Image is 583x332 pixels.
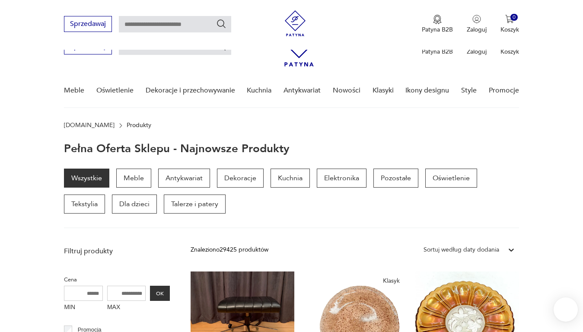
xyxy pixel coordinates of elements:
p: Zaloguj [467,26,487,34]
button: Zaloguj [467,15,487,34]
a: Kuchnia [271,169,310,188]
a: Oświetlenie [96,74,134,107]
h1: Pełna oferta sklepu - najnowsze produkty [64,143,290,155]
p: Zaloguj [467,48,487,56]
a: Dekoracje [217,169,264,188]
a: Tekstylia [64,195,105,214]
a: Talerze i patery [164,195,226,214]
p: Produkty [127,122,151,129]
button: 0Koszyk [500,15,519,34]
a: Oświetlenie [425,169,477,188]
a: Dekoracje i przechowywanie [146,74,235,107]
a: Nowości [333,74,360,107]
a: Pozostałe [373,169,418,188]
button: Sprzedawaj [64,16,112,32]
label: MIN [64,301,103,315]
a: Sprzedawaj [64,44,112,50]
button: Patyna B2B [422,15,453,34]
a: Promocje [489,74,519,107]
p: Patyna B2B [422,26,453,34]
img: Ikona koszyka [505,15,514,23]
a: Antykwariat [158,169,210,188]
img: Ikona medalu [433,15,442,24]
a: Antykwariat [284,74,321,107]
div: Sortuj według daty dodania [424,245,499,255]
p: Koszyk [500,26,519,34]
p: Koszyk [500,48,519,56]
a: Ikona medaluPatyna B2B [422,15,453,34]
img: Ikonka użytkownika [472,15,481,23]
a: Kuchnia [247,74,271,107]
p: Patyna B2B [422,48,453,56]
a: Dla dzieci [112,195,157,214]
label: MAX [107,301,146,315]
a: Ikony designu [405,74,449,107]
button: OK [150,286,170,301]
button: Szukaj [216,19,226,29]
a: Wszystkie [64,169,109,188]
a: Meble [64,74,84,107]
div: Znaleziono 29425 produktów [191,245,268,255]
a: Sprzedawaj [64,22,112,28]
a: Elektronika [317,169,366,188]
img: Patyna - sklep z meblami i dekoracjami vintage [282,10,308,36]
iframe: Smartsupp widget button [554,297,578,322]
a: [DOMAIN_NAME] [64,122,115,129]
a: Meble [116,169,151,188]
p: Cena [64,275,170,284]
a: Klasyki [373,74,394,107]
div: 0 [510,14,518,21]
a: Style [461,74,477,107]
p: Filtruj produkty [64,246,170,256]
